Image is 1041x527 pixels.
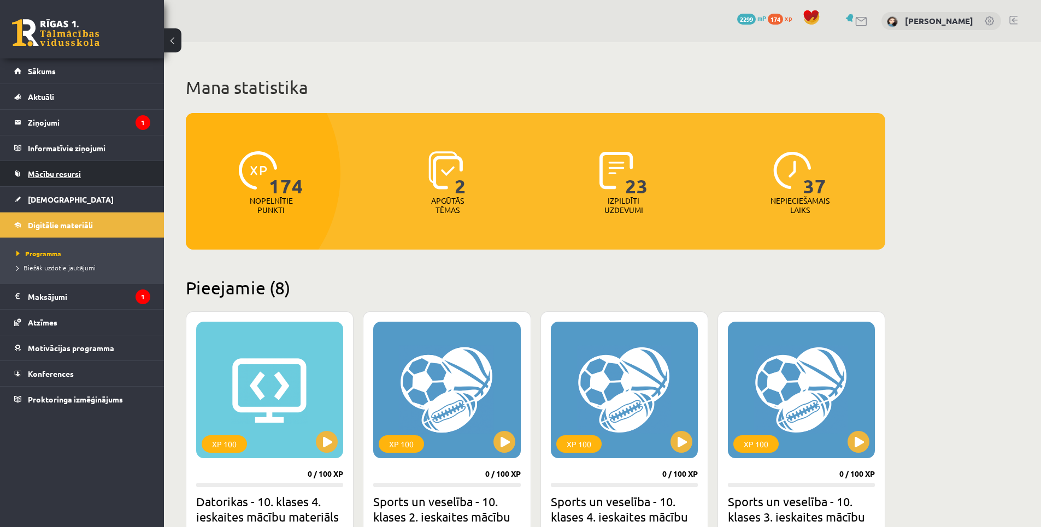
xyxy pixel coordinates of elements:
span: 174 [768,14,783,25]
img: icon-learned-topics-4a711ccc23c960034f471b6e78daf4a3bad4a20eaf4de84257b87e66633f6470.svg [428,151,463,190]
span: mP [757,14,766,22]
a: 174 xp [768,14,797,22]
img: icon-xp-0682a9bc20223a9ccc6f5883a126b849a74cddfe5390d2b41b4391c66f2066e7.svg [239,151,277,190]
img: icon-completed-tasks-ad58ae20a441b2904462921112bc710f1caf180af7a3daa7317a5a94f2d26646.svg [599,151,633,190]
a: Aktuāli [14,84,150,109]
span: 2299 [737,14,756,25]
h1: Mana statistika [186,76,885,98]
span: Proktoringa izmēģinājums [28,394,123,404]
p: Nepieciešamais laiks [771,196,830,215]
a: Biežāk uzdotie jautājumi [16,263,153,273]
p: Izpildīti uzdevumi [602,196,645,215]
span: Sākums [28,66,56,76]
i: 1 [136,115,150,130]
a: 2299 mP [737,14,766,22]
a: Maksājumi1 [14,284,150,309]
a: Informatīvie ziņojumi [14,135,150,161]
p: Apgūtās tēmas [426,196,469,215]
span: Mācību resursi [28,169,81,179]
a: Proktoringa izmēģinājums [14,387,150,412]
a: Atzīmes [14,310,150,335]
a: [PERSON_NAME] [905,15,973,26]
a: Motivācijas programma [14,335,150,360]
span: Programma [16,249,61,258]
span: 23 [625,151,648,196]
span: Biežāk uzdotie jautājumi [16,263,96,272]
div: XP 100 [556,435,602,453]
span: 174 [269,151,303,196]
div: XP 100 [202,435,247,453]
span: 37 [803,151,826,196]
span: Digitālie materiāli [28,220,93,230]
span: xp [785,14,792,22]
a: Programma [16,248,153,258]
i: 1 [136,289,150,304]
legend: Ziņojumi [28,110,150,135]
span: Konferences [28,369,74,378]
a: [DEMOGRAPHIC_DATA] [14,187,150,212]
img: icon-clock-7be60019b62300814b6bd22b8e044499b485619524d84068768e800edab66f18.svg [773,151,811,190]
img: Renata Ļovočko [887,16,898,27]
a: Rīgas 1. Tālmācības vidusskola [12,19,99,46]
div: XP 100 [379,435,424,453]
a: Sākums [14,58,150,84]
h2: Pieejamie (8) [186,277,885,298]
a: Konferences [14,361,150,386]
legend: Maksājumi [28,284,150,309]
a: Ziņojumi1 [14,110,150,135]
span: [DEMOGRAPHIC_DATA] [28,194,114,204]
span: Aktuāli [28,92,54,102]
p: Nopelnītie punkti [250,196,293,215]
span: Atzīmes [28,317,57,327]
h2: Datorikas - 10. klases 4. ieskaites mācību materiāls [196,494,343,524]
a: Mācību resursi [14,161,150,186]
div: XP 100 [733,435,779,453]
span: 2 [455,151,466,196]
legend: Informatīvie ziņojumi [28,135,150,161]
a: Digitālie materiāli [14,212,150,238]
span: Motivācijas programma [28,343,114,353]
